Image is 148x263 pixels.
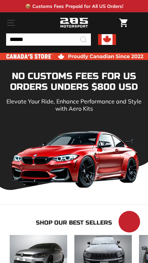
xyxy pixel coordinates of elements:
img: Logo_285_Motorsport_areodynamics_components [60,17,88,29]
h1: NO CUSTOMS FEES FOR US ORDERS UNDERS $800 USD [6,71,142,92]
a: Cart [116,13,131,33]
p: 📦 Customs Fees Prepaid for All US Orders! [25,3,123,9]
input: Search [6,33,91,46]
p: Elevate Your Ride, Enhance Performance and Style with Aero Kits [6,98,142,112]
inbox-online-store-chat: Shopify online store chat [116,211,142,234]
h2: Shop our Best Sellers [6,219,142,226]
